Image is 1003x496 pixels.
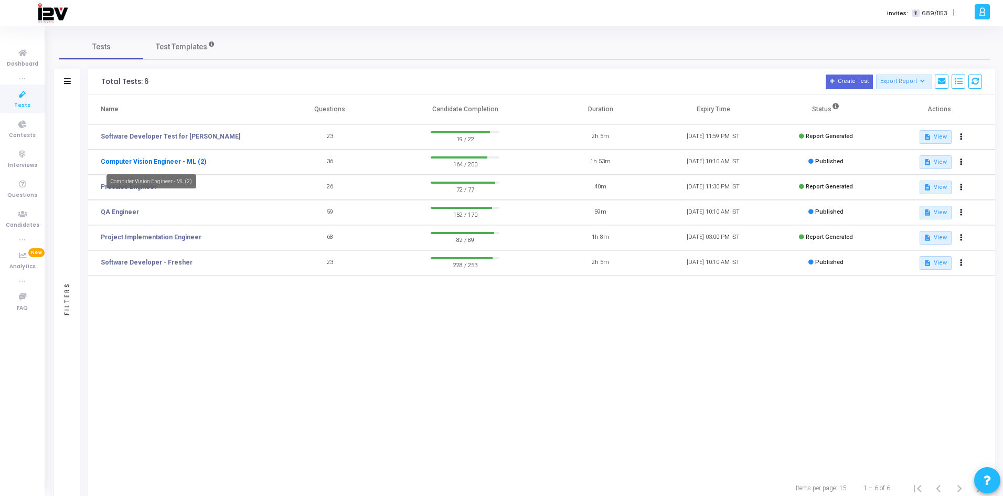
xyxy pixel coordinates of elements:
[863,483,890,493] div: 1 – 6 of 6
[6,221,39,230] span: Candidates
[101,258,193,267] a: Software Developer - Fresher
[544,200,657,225] td: 59m
[544,175,657,200] td: 40m
[431,184,499,194] span: 72 / 77
[920,256,952,270] button: View
[544,150,657,175] td: 1h 53m
[9,131,36,140] span: Contests
[92,41,111,52] span: Tests
[7,191,37,200] span: Questions
[101,233,201,242] a: Project Implementation Engineer
[431,234,499,245] span: 82 / 89
[88,95,273,124] th: Name
[815,158,844,165] span: Published
[273,250,386,276] td: 23
[101,78,148,86] div: Total Tests: 6
[924,234,931,241] mat-icon: description
[924,259,931,267] mat-icon: description
[953,7,954,18] span: |
[7,60,38,69] span: Dashboard
[924,184,931,191] mat-icon: description
[17,304,28,313] span: FAQ
[37,3,68,24] img: logo
[920,206,952,219] button: View
[815,208,844,215] span: Published
[657,150,770,175] td: [DATE] 10:10 AM IST
[156,41,207,52] span: Test Templates
[273,175,386,200] td: 26
[386,95,544,124] th: Candidate Completion
[273,95,386,124] th: Questions
[876,75,932,89] button: Export Report
[796,483,837,493] div: Items per page:
[14,101,30,110] span: Tests
[106,174,196,188] div: Computer Vision Engineer - ML (2)
[431,209,499,219] span: 152 / 170
[101,207,139,217] a: QA Engineer
[920,181,952,194] button: View
[924,133,931,141] mat-icon: description
[806,133,853,140] span: Report Generated
[544,250,657,276] td: 2h 5m
[922,9,947,18] span: 689/1153
[657,200,770,225] td: [DATE] 10:10 AM IST
[431,259,499,270] span: 228 / 253
[924,209,931,216] mat-icon: description
[657,175,770,200] td: [DATE] 11:30 PM IST
[101,132,240,141] a: Software Developer Test for [PERSON_NAME]
[431,159,499,169] span: 164 / 200
[920,231,952,245] button: View
[273,225,386,250] td: 68
[544,124,657,150] td: 2h 5m
[9,262,36,271] span: Analytics
[431,133,499,144] span: 19 / 22
[887,9,908,18] label: Invites:
[101,157,206,166] a: Computer Vision Engineer - ML (2)
[924,159,931,166] mat-icon: description
[657,225,770,250] td: [DATE] 03:00 PM IST
[920,130,952,144] button: View
[273,200,386,225] td: 59
[8,161,37,170] span: Interviews
[806,183,853,190] span: Report Generated
[806,234,853,240] span: Report Generated
[62,241,72,356] div: Filters
[920,155,952,169] button: View
[826,75,873,89] button: Create Test
[882,95,995,124] th: Actions
[815,259,844,266] span: Published
[839,483,847,493] div: 15
[657,250,770,276] td: [DATE] 10:10 AM IST
[273,150,386,175] td: 36
[657,124,770,150] td: [DATE] 11:59 PM IST
[273,124,386,150] td: 23
[28,248,45,257] span: New
[657,95,770,124] th: Expiry Time
[770,95,882,124] th: Status
[544,95,657,124] th: Duration
[912,9,919,17] span: T
[544,225,657,250] td: 1h 8m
